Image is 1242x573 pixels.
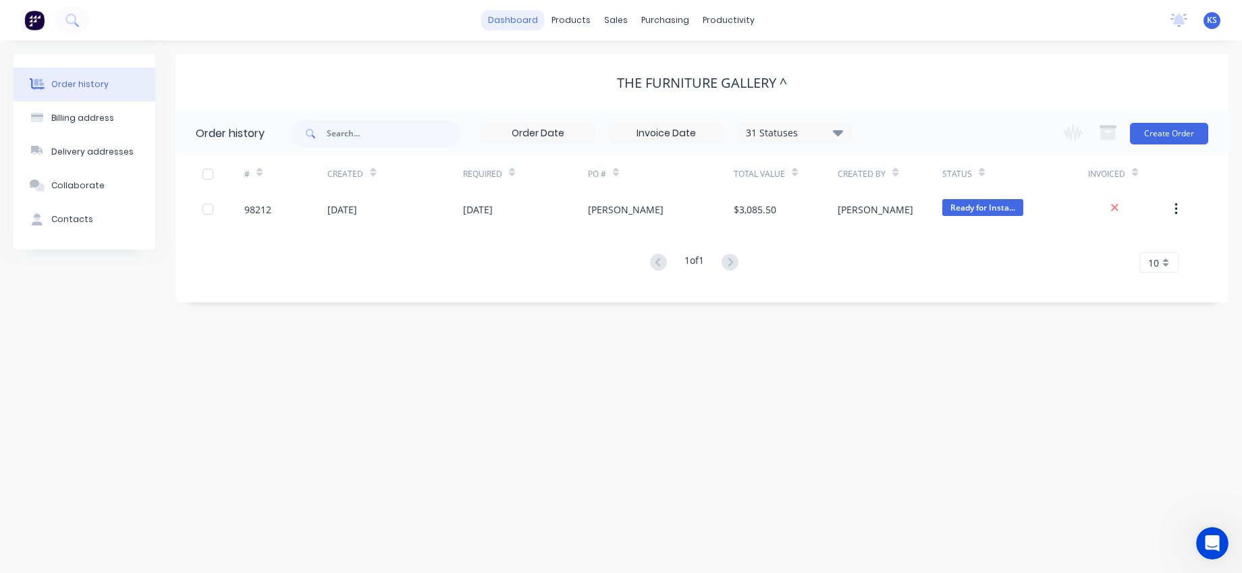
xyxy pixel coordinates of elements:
[481,10,545,30] a: dashboard
[463,168,502,180] div: Required
[1196,527,1228,560] iframe: Intercom live chat
[1148,256,1159,270] span: 10
[327,202,357,217] div: [DATE]
[734,155,838,192] div: Total Value
[1088,155,1171,192] div: Invoiced
[734,168,785,180] div: Total Value
[684,253,704,273] div: 1 of 1
[463,202,493,217] div: [DATE]
[51,146,134,158] div: Delivery addresses
[588,155,734,192] div: PO #
[1130,123,1208,144] button: Create Order
[244,168,250,180] div: #
[696,10,761,30] div: productivity
[51,78,109,90] div: Order history
[463,155,588,192] div: Required
[327,155,463,192] div: Created
[597,10,634,30] div: sales
[588,202,664,217] div: [PERSON_NAME]
[545,10,597,30] div: products
[51,112,114,124] div: Billing address
[481,124,595,144] input: Order Date
[196,126,265,142] div: Order history
[838,168,886,180] div: Created By
[244,155,327,192] div: #
[51,180,105,192] div: Collaborate
[610,124,723,144] input: Invoice Date
[942,155,1088,192] div: Status
[327,168,363,180] div: Created
[634,10,696,30] div: purchasing
[24,10,45,30] img: Factory
[617,75,787,91] div: The Furniture Gallery ^
[838,155,942,192] div: Created By
[13,202,155,236] button: Contacts
[1088,168,1125,180] div: Invoiced
[838,202,913,217] div: [PERSON_NAME]
[51,213,93,225] div: Contacts
[588,168,606,180] div: PO #
[738,126,851,140] div: 31 Statuses
[13,101,155,135] button: Billing address
[1207,14,1217,26] span: KS
[13,135,155,169] button: Delivery addresses
[244,202,271,217] div: 98212
[13,169,155,202] button: Collaborate
[327,120,460,147] input: Search...
[942,199,1023,216] span: Ready for Insta...
[13,67,155,101] button: Order history
[942,168,972,180] div: Status
[734,202,776,217] div: $3,085.50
